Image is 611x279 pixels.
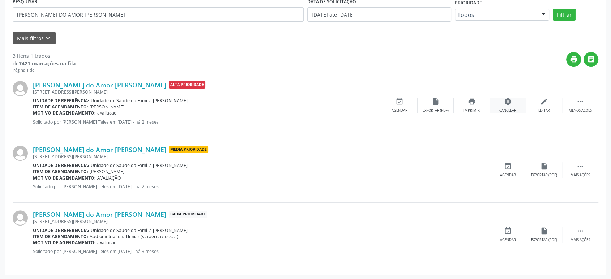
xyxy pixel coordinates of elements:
span: avaliacao [97,240,116,246]
strong: 7421 marcações na fila [19,60,76,67]
a: [PERSON_NAME] do Amor [PERSON_NAME] [33,81,166,89]
div: 3 itens filtrados [13,52,76,60]
i: edit [540,98,548,106]
i: event_available [504,162,512,170]
b: Item de agendamento: [33,104,88,110]
img: img [13,210,28,226]
b: Motivo de agendamento: [33,110,96,116]
div: de [13,60,76,67]
i: event_available [396,98,403,106]
input: Selecione um intervalo [307,7,451,22]
p: Solicitado por [PERSON_NAME] Teles em [DATE] - há 2 meses [33,119,381,125]
div: Cancelar [499,108,516,113]
i: cancel [504,98,512,106]
i: keyboard_arrow_down [44,34,52,42]
a: [PERSON_NAME] do Amor [PERSON_NAME] [33,210,166,218]
b: Motivo de agendamento: [33,240,96,246]
a: [PERSON_NAME] do Amor [PERSON_NAME] [33,146,166,154]
i: event_available [504,227,512,235]
div: Editar [538,108,550,113]
i: print [570,55,578,63]
button:  [584,52,598,67]
b: Unidade de referência: [33,98,89,104]
img: img [13,146,28,161]
div: Exportar (PDF) [423,108,449,113]
i: insert_drive_file [432,98,440,106]
i: insert_drive_file [540,162,548,170]
span: Unidade de Saude da Familia [PERSON_NAME] [91,98,188,104]
p: Solicitado por [PERSON_NAME] Teles em [DATE] - há 3 meses [33,248,490,254]
i: insert_drive_file [540,227,548,235]
span: AVALIAÇÃO [97,175,121,181]
i:  [576,98,584,106]
span: [PERSON_NAME] [90,168,124,175]
button: Mais filtroskeyboard_arrow_down [13,32,56,44]
b: Item de agendamento: [33,233,88,240]
div: Imprimir [463,108,480,113]
div: Menos ações [569,108,592,113]
b: Item de agendamento: [33,168,88,175]
div: [STREET_ADDRESS][PERSON_NAME] [33,154,490,160]
span: avaliacao [97,110,116,116]
button: print [566,52,581,67]
span: Unidade de Saude da Familia [PERSON_NAME] [91,227,188,233]
div: Agendar [500,237,516,242]
div: Mais ações [571,237,590,242]
img: img [13,81,28,96]
span: Audiometria tonal limiar (via aerea / ossea) [90,233,178,240]
i:  [587,55,595,63]
i:  [576,227,584,235]
div: Exportar (PDF) [531,237,557,242]
i: print [468,98,476,106]
span: Alta Prioridade [169,81,205,89]
div: Agendar [392,108,407,113]
p: Solicitado por [PERSON_NAME] Teles em [DATE] - há 2 meses [33,184,490,190]
b: Unidade de referência: [33,227,89,233]
span: Todos [457,11,535,18]
button: Filtrar [553,9,576,21]
b: Motivo de agendamento: [33,175,96,181]
div: Página 1 de 1 [13,67,76,73]
div: [STREET_ADDRESS][PERSON_NAME] [33,89,381,95]
b: Unidade de referência: [33,162,89,168]
span: Unidade de Saude da Familia [PERSON_NAME] [91,162,188,168]
div: Exportar (PDF) [531,173,557,178]
span: Média Prioridade [169,146,208,154]
div: Mais ações [571,173,590,178]
div: Agendar [500,173,516,178]
div: [STREET_ADDRESS][PERSON_NAME] [33,218,490,224]
span: Baixa Prioridade [169,211,207,218]
span: [PERSON_NAME] [90,104,124,110]
i:  [576,162,584,170]
input: Nome, CNS [13,7,304,22]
